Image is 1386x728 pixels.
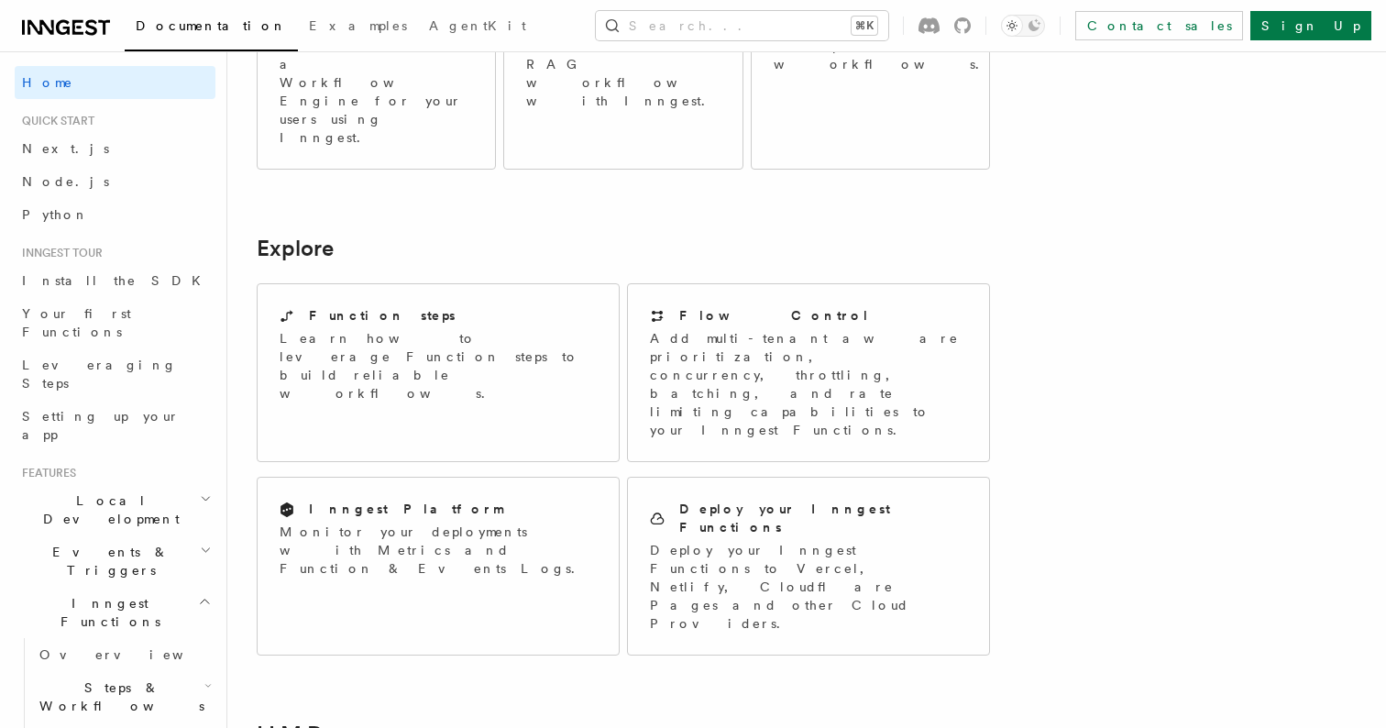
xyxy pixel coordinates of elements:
a: Examples [298,6,418,50]
span: Inngest tour [15,246,103,260]
span: Leveraging Steps [22,358,177,391]
span: Events & Triggers [15,543,200,579]
span: Setting up your app [22,409,180,442]
a: Explore [257,236,334,261]
span: AgentKit [429,18,526,33]
a: Install the SDK [15,264,215,297]
button: Search...⌘K [596,11,888,40]
p: Add multi-tenant aware prioritization, concurrency, throttling, batching, and rate limiting capab... [650,329,967,439]
span: Features [15,466,76,480]
button: Events & Triggers [15,535,215,587]
a: Contact sales [1075,11,1243,40]
a: Deploy your Inngest FunctionsDeploy your Inngest Functions to Vercel, Netlify, Cloudflare Pages a... [627,477,990,656]
h2: Deploy your Inngest Functions [679,500,967,536]
span: Documentation [136,18,287,33]
span: Python [22,207,89,222]
p: Learn how to leverage Function steps to build reliable workflows. [280,329,597,403]
a: Inngest PlatformMonitor your deployments with Metrics and Function & Events Logs. [257,477,620,656]
h2: Inngest Platform [309,500,503,518]
a: Your first Functions [15,297,215,348]
span: Local Development [15,491,200,528]
span: Home [22,73,73,92]
p: Monitor your deployments with Metrics and Function & Events Logs. [280,523,597,578]
button: Toggle dark mode [1001,15,1045,37]
span: Inngest Functions [15,594,198,631]
a: Function stepsLearn how to leverage Function steps to build reliable workflows. [257,283,620,462]
span: Steps & Workflows [32,678,204,715]
a: Next.js [15,132,215,165]
a: Flow ControlAdd multi-tenant aware prioritization, concurrency, throttling, batching, and rate li... [627,283,990,462]
button: Steps & Workflows [32,671,215,722]
span: Node.js [22,174,109,189]
span: Examples [309,18,407,33]
span: Quick start [15,114,94,128]
p: Deploy your Inngest Functions to Vercel, Netlify, Cloudflare Pages and other Cloud Providers. [650,541,967,633]
h2: Flow Control [679,306,870,325]
a: Python [15,198,215,231]
a: Leveraging Steps [15,348,215,400]
a: Sign Up [1250,11,1371,40]
kbd: ⌘K [852,17,877,35]
button: Local Development [15,484,215,535]
a: Documentation [125,6,298,51]
a: Home [15,66,215,99]
a: Setting up your app [15,400,215,451]
a: AgentKit [418,6,537,50]
span: Install the SDK [22,273,212,288]
span: Next.js [22,141,109,156]
span: Your first Functions [22,306,131,339]
span: Overview [39,647,228,662]
h2: Function steps [309,306,456,325]
a: Overview [32,638,215,671]
a: Node.js [15,165,215,198]
button: Inngest Functions [15,587,215,638]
